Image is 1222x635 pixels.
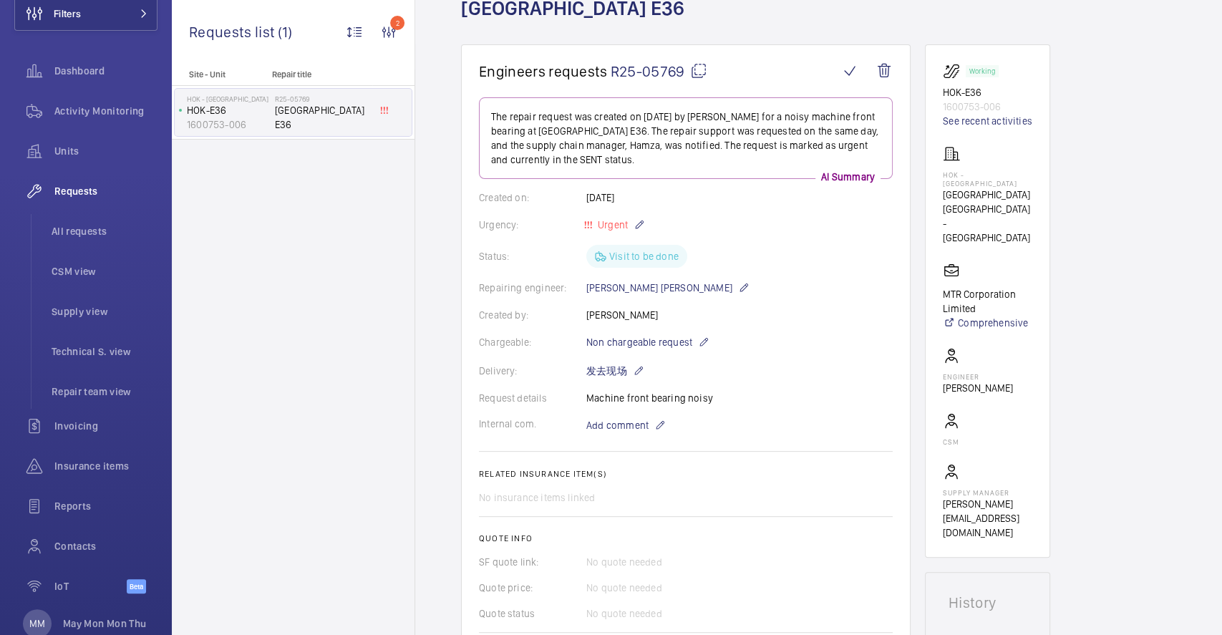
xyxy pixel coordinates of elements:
[272,69,367,79] p: Repair title
[52,304,157,319] span: Supply view
[187,94,269,103] p: HOK - [GEOGRAPHIC_DATA]
[172,69,266,79] p: Site - Unit
[949,596,1027,610] h1: History
[275,94,369,103] h2: R25-05769
[969,69,995,74] p: Working
[491,110,881,167] p: The repair request was created on [DATE] by [PERSON_NAME] for a noisy machine front bearing at [G...
[54,6,81,21] span: Filters
[54,459,157,473] span: Insurance items
[54,539,157,553] span: Contacts
[943,381,1013,395] p: [PERSON_NAME]
[586,362,644,379] p: 发去现场
[943,188,1032,216] p: [GEOGRAPHIC_DATA] [GEOGRAPHIC_DATA]
[52,224,157,238] span: All requests
[52,344,157,359] span: Technical S. view
[54,64,157,78] span: Dashboard
[943,62,966,79] img: escalator.svg
[943,85,1032,100] p: HOK-E36
[479,533,893,543] h2: Quote info
[595,219,628,231] span: Urgent
[479,62,608,80] span: Engineers requests
[943,497,1032,540] p: [PERSON_NAME][EMAIL_ADDRESS][DOMAIN_NAME]
[63,616,146,631] p: May Mon Mon Thu
[943,114,1032,128] a: See recent activities
[275,103,369,132] span: [GEOGRAPHIC_DATA] E36
[943,287,1032,316] p: MTR Corporation Limited
[54,104,157,118] span: Activity Monitoring
[52,384,157,399] span: Repair team view
[54,144,157,158] span: Units
[54,184,157,198] span: Requests
[586,418,649,432] span: Add comment
[52,264,157,278] span: CSM view
[586,279,750,296] p: [PERSON_NAME] [PERSON_NAME]
[187,103,269,117] p: HOK-E36
[611,62,707,80] span: R25-05769
[943,316,1032,330] a: Comprehensive
[943,372,1013,381] p: Engineer
[943,488,1032,497] p: Supply manager
[127,579,146,593] span: Beta
[815,170,881,184] p: AI Summary
[943,100,1032,114] p: 1600753-006
[479,469,893,479] h2: Related insurance item(s)
[187,117,269,132] p: 1600753-006
[54,419,157,433] span: Invoicing
[29,616,45,631] p: MM
[54,499,157,513] span: Reports
[943,216,1032,245] p: - [GEOGRAPHIC_DATA]
[189,23,278,41] span: Requests list
[586,335,692,349] span: Non chargeable request
[943,437,960,446] p: CSM
[54,579,127,593] span: IoT
[943,170,1032,188] p: HOK - [GEOGRAPHIC_DATA]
